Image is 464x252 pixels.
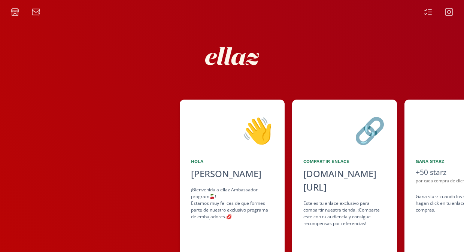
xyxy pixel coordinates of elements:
[191,186,273,220] div: ¡Bienvenida a ellaz Ambassador program🍒! Estamos muy felices de que formes parte de nuestro exclu...
[191,111,273,149] div: 👋
[191,158,273,165] div: Hola
[303,200,386,227] div: Este es tu enlace exclusivo para compartir nuestra tienda. ¡Comparte este con tu audiencia y cons...
[303,158,386,165] div: Compartir Enlace
[191,167,273,180] div: [PERSON_NAME]
[198,22,266,90] img: nKmKAABZpYV7
[303,167,386,194] div: [DOMAIN_NAME][URL]
[303,111,386,149] div: 🔗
